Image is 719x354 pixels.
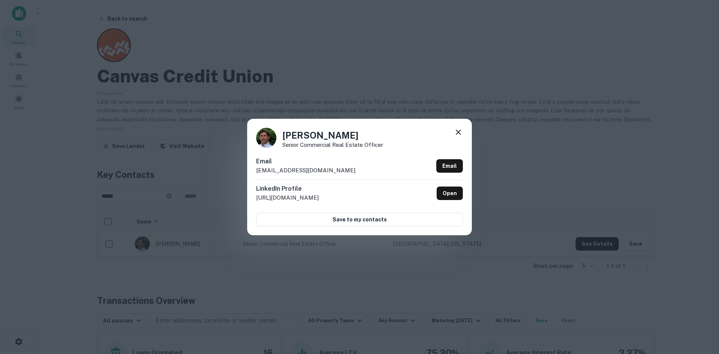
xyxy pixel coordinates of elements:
a: Email [436,159,463,173]
button: Save to my contacts [256,213,463,226]
a: Open [437,187,463,200]
h4: [PERSON_NAME] [282,128,383,142]
h6: LinkedIn Profile [256,184,319,193]
p: [URL][DOMAIN_NAME] [256,193,319,202]
h6: Email [256,157,355,166]
iframe: Chat Widget [682,294,719,330]
p: [EMAIL_ADDRESS][DOMAIN_NAME] [256,166,355,175]
img: 1595466977105 [256,128,276,148]
p: Senior Commercial Real Estate Officer [282,142,383,148]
